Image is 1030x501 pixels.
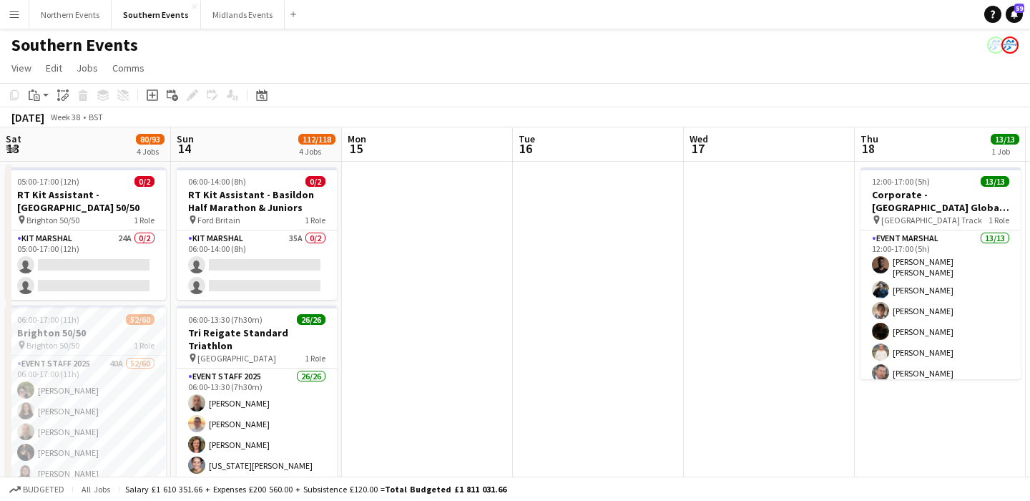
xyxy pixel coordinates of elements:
[47,112,83,122] span: Week 38
[385,484,506,495] span: Total Budgeted £1 811 031.66
[516,140,535,157] span: 16
[125,484,506,495] div: Salary £1 610 351.66 + Expenses £200 560.00 + Subsistence £120.00 =
[89,112,103,122] div: BST
[134,176,154,187] span: 0/2
[136,134,165,145] span: 80/93
[17,314,79,325] span: 06:00-17:00 (11h)
[860,188,1021,214] h3: Corporate - [GEOGRAPHIC_DATA] Global 5k
[177,326,337,352] h3: Tri Reigate Standard Triathlon
[6,59,37,77] a: View
[6,326,166,339] h3: Brighton 50/50
[305,215,325,225] span: 1 Role
[872,176,930,187] span: 12:00-17:00 (5h)
[860,132,878,145] span: Thu
[77,62,98,74] span: Jobs
[6,230,166,300] app-card-role: Kit Marshal24A0/205:00-17:00 (12h)
[177,167,337,300] app-job-card: 06:00-14:00 (8h)0/2RT Kit Assistant - Basildon Half Marathon & Juniors Ford Britain1 RoleKit Mars...
[197,353,276,364] span: [GEOGRAPHIC_DATA]
[690,132,708,145] span: Wed
[989,215,1009,225] span: 1 Role
[7,482,67,497] button: Budgeted
[298,134,335,145] span: 112/118
[23,485,64,495] span: Budgeted
[26,340,79,351] span: Brighton 50/50
[6,167,166,300] app-job-card: 05:00-17:00 (12h)0/2RT Kit Assistant - [GEOGRAPHIC_DATA] 50/50 Brighton 50/501 RoleKit Marshal24A...
[348,132,366,145] span: Mon
[1014,4,1024,13] span: 59
[4,140,21,157] span: 13
[188,314,263,325] span: 06:00-13:30 (7h30m)
[112,62,144,74] span: Comms
[112,1,201,29] button: Southern Events
[11,34,138,56] h1: Southern Events
[305,353,325,364] span: 1 Role
[29,1,112,29] button: Northern Events
[345,140,366,157] span: 15
[11,62,31,74] span: View
[1001,37,1019,54] app-user-avatar: RunThrough Events
[197,215,240,225] span: Ford Britain
[201,1,285,29] button: Midlands Events
[299,146,335,157] div: 4 Jobs
[858,140,878,157] span: 18
[881,215,982,225] span: [GEOGRAPHIC_DATA] Track
[305,176,325,187] span: 0/2
[519,132,535,145] span: Tue
[137,146,164,157] div: 4 Jobs
[11,110,44,125] div: [DATE]
[860,167,1021,379] app-job-card: 12:00-17:00 (5h)13/13Corporate - [GEOGRAPHIC_DATA] Global 5k [GEOGRAPHIC_DATA] Track1 RoleEvent M...
[981,176,1009,187] span: 13/13
[79,484,113,495] span: All jobs
[40,59,68,77] a: Edit
[687,140,708,157] span: 17
[134,340,154,351] span: 1 Role
[177,132,194,145] span: Sun
[177,188,337,214] h3: RT Kit Assistant - Basildon Half Marathon & Juniors
[6,132,21,145] span: Sat
[1006,6,1023,23] a: 59
[991,134,1019,145] span: 13/13
[46,62,62,74] span: Edit
[6,188,166,214] h3: RT Kit Assistant - [GEOGRAPHIC_DATA] 50/50
[71,59,104,77] a: Jobs
[297,314,325,325] span: 26/26
[26,215,79,225] span: Brighton 50/50
[126,314,154,325] span: 52/60
[134,215,154,225] span: 1 Role
[177,230,337,300] app-card-role: Kit Marshal35A0/206:00-14:00 (8h)
[188,176,246,187] span: 06:00-14:00 (8h)
[17,176,79,187] span: 05:00-17:00 (12h)
[107,59,150,77] a: Comms
[991,146,1019,157] div: 1 Job
[175,140,194,157] span: 14
[987,37,1004,54] app-user-avatar: RunThrough Events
